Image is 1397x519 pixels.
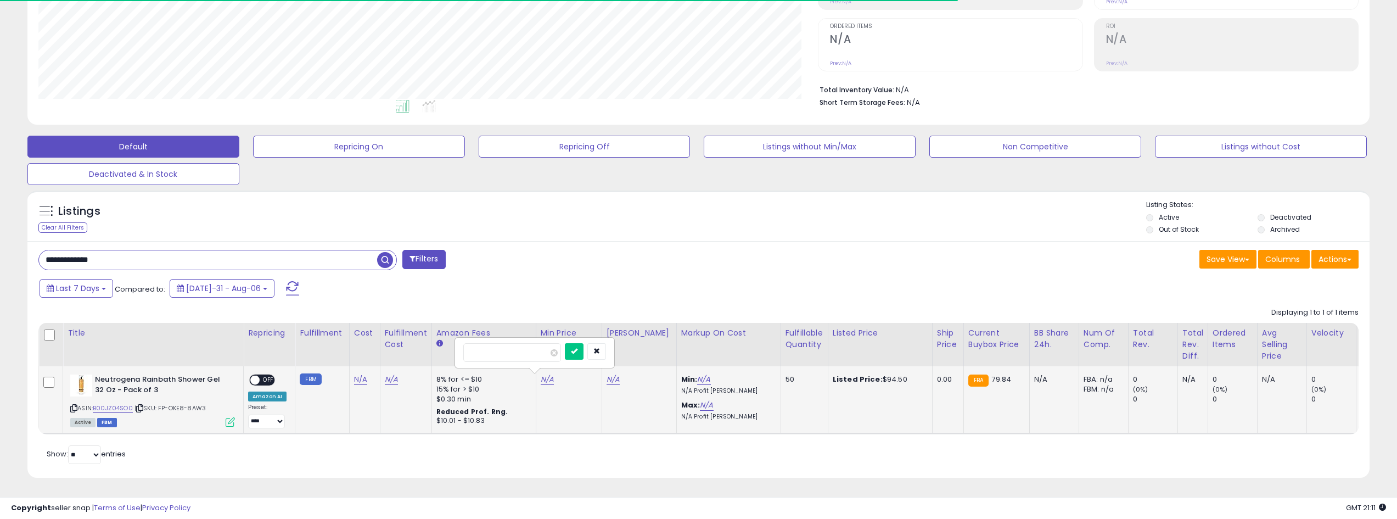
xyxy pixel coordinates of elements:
div: 0 [1213,375,1257,384]
small: FBA [968,375,989,387]
button: Default [27,136,239,158]
div: Cost [354,327,375,339]
small: (0%) [1311,385,1327,394]
a: N/A [700,400,713,411]
a: Terms of Use [94,503,141,513]
div: Displaying 1 to 1 of 1 items [1271,308,1359,318]
span: Compared to: [115,284,165,294]
div: FBM: n/a [1084,384,1120,394]
p: Listing States: [1146,200,1370,210]
b: Reduced Prof. Rng. [436,407,508,416]
small: Prev: N/A [1106,60,1127,66]
b: Max: [681,400,700,410]
small: (0%) [1213,385,1228,394]
span: OFF [260,376,277,385]
span: 79.84 [991,374,1011,384]
div: Avg Selling Price [1262,327,1302,362]
div: 50 [786,375,820,384]
button: Columns [1258,250,1310,269]
span: N/A [907,97,920,108]
div: Velocity [1311,327,1351,339]
a: N/A [354,374,367,385]
span: 2025-08-14 21:11 GMT [1346,503,1386,513]
div: Total Rev. [1133,327,1173,350]
div: Current Buybox Price [968,327,1025,350]
a: B00JZ04SO0 [93,404,133,413]
div: Fulfillable Quantity [786,327,823,350]
small: FBM [300,373,321,385]
label: Out of Stock [1159,225,1199,234]
b: Short Term Storage Fees: [820,98,905,107]
div: 8% for <= $10 [436,375,528,384]
button: Last 7 Days [40,279,113,298]
span: [DATE]-31 - Aug-06 [186,283,261,294]
h2: N/A [1106,33,1358,48]
div: Total Rev. Diff. [1182,327,1203,362]
div: Ship Price [937,327,959,350]
button: [DATE]-31 - Aug-06 [170,279,274,298]
span: Show: entries [47,449,126,459]
button: Repricing Off [479,136,691,158]
small: Prev: N/A [830,60,851,66]
img: 31LAqKI65VL._SL40_.jpg [70,375,92,397]
b: Listed Price: [833,374,883,384]
div: Min Price [541,327,597,339]
a: N/A [607,374,620,385]
div: BB Share 24h. [1034,327,1074,350]
small: (0%) [1133,385,1148,394]
a: N/A [541,374,554,385]
label: Archived [1270,225,1300,234]
span: | SKU: FP-OKE8-8AW3 [134,404,206,412]
button: Save View [1199,250,1256,269]
div: 0 [1311,375,1356,384]
div: seller snap | | [11,503,190,514]
button: Listings without Min/Max [704,136,916,158]
b: Total Inventory Value: [820,85,894,94]
h5: Listings [58,204,100,219]
div: N/A [1262,375,1298,384]
button: Actions [1311,250,1359,269]
div: ASIN: [70,375,235,426]
label: Active [1159,213,1179,222]
p: N/A Profit [PERSON_NAME] [681,413,772,421]
div: Amazon AI [248,392,287,401]
div: Repricing [248,327,290,339]
span: Ordered Items [830,24,1082,30]
a: N/A [385,374,398,385]
th: The percentage added to the cost of goods (COGS) that forms the calculator for Min & Max prices. [676,323,781,366]
p: N/A Profit [PERSON_NAME] [681,387,772,395]
b: Neutrogena Rainbath Shower Gel 32 Oz - Pack of 3 [95,375,228,398]
button: Repricing On [253,136,465,158]
span: Last 7 Days [56,283,99,294]
small: Amazon Fees. [436,339,443,349]
b: Min: [681,374,698,384]
button: Deactivated & In Stock [27,163,239,185]
div: 0 [1133,394,1177,404]
div: N/A [1034,375,1070,384]
strong: Copyright [11,503,51,513]
div: Ordered Items [1213,327,1253,350]
div: 0 [1213,394,1257,404]
button: Filters [402,250,445,269]
div: Fulfillment Cost [385,327,427,350]
li: N/A [820,82,1350,96]
span: All listings currently available for purchase on Amazon [70,418,96,427]
div: 15% for > $10 [436,384,528,394]
div: Clear All Filters [38,222,87,233]
div: $0.30 min [436,394,528,404]
div: FBA: n/a [1084,375,1120,384]
div: $10.01 - $10.83 [436,416,528,426]
span: Columns [1265,254,1300,265]
span: FBM [97,418,117,427]
div: Preset: [248,404,287,428]
button: Listings without Cost [1155,136,1367,158]
div: Num of Comp. [1084,327,1124,350]
a: N/A [697,374,710,385]
div: Listed Price [833,327,928,339]
label: Deactivated [1270,213,1311,222]
div: Markup on Cost [681,327,776,339]
h2: N/A [830,33,1082,48]
button: Non Competitive [929,136,1141,158]
div: Title [68,327,239,339]
div: Fulfillment [300,327,344,339]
